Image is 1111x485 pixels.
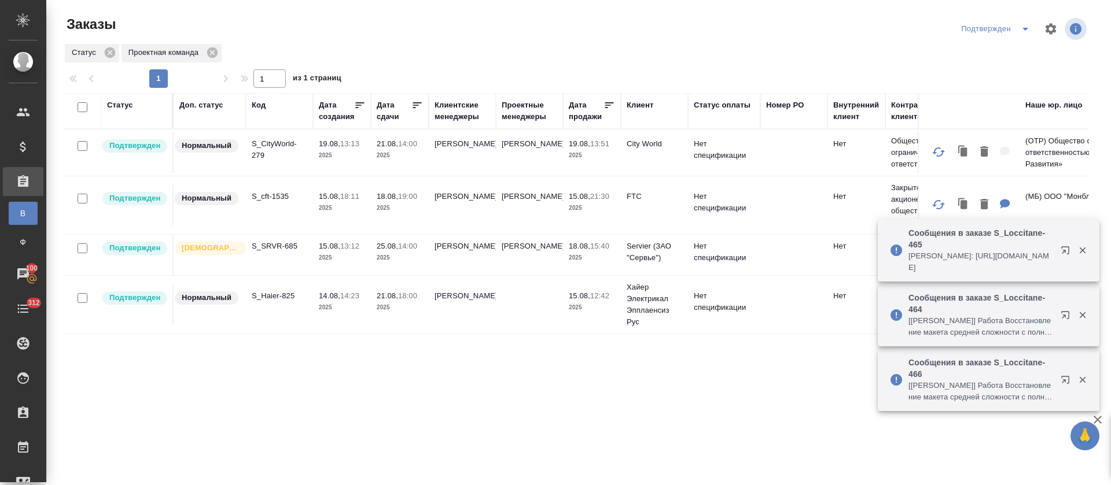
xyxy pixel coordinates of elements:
button: Обновить [925,138,952,166]
p: Сообщения в заказе S_Loccitane-464 [908,292,1053,315]
td: Нет спецификации [688,284,760,325]
p: 25.08, [377,242,398,250]
div: Проектные менеджеры [502,99,557,123]
div: Статус по умолчанию для стандартных заказов [174,290,240,306]
div: Дата создания [319,99,354,123]
div: Выставляет КМ после уточнения всех необходимых деталей и получения согласия клиента на запуск. С ... [101,191,167,206]
p: 2025 [569,202,615,214]
p: Подтвержден [109,192,160,204]
a: Ф [9,231,38,254]
p: 2025 [319,252,365,264]
td: [PERSON_NAME] [496,185,563,225]
p: [DEMOGRAPHIC_DATA] [182,242,240,254]
button: Клонировать [952,140,974,164]
div: Клиентские менеджеры [435,99,490,123]
p: 15.08, [569,192,590,201]
div: Выставляется автоматически для первых 3 заказов нового контактного лица. Особое внимание [174,240,240,256]
p: 2025 [319,302,365,313]
div: Статус по умолчанию для стандартных заказов [174,138,240,154]
p: Нет [833,138,880,150]
p: 18:00 [398,291,417,300]
button: Закрыть [1070,245,1094,256]
p: Закрытое акционерное общество «ЗОЛОТА... [891,182,947,228]
button: Закрыть [1070,310,1094,320]
button: Обновить [925,191,952,219]
div: Номер PO [766,99,804,111]
p: Общество с ограниченной ответственнос... [891,135,947,170]
p: 19.08, [569,139,590,148]
td: [PERSON_NAME] [496,235,563,275]
p: 15.08, [569,291,590,300]
p: S_Haier-825 [252,290,307,302]
td: Нет спецификации [688,185,760,225]
p: S_CityWorld-279 [252,138,307,161]
p: 14:00 [398,242,417,250]
p: 2025 [377,150,423,161]
p: Сообщения в заказе S_Loccitane-465 [908,227,1053,250]
button: Открыть в новой вкладке [1054,303,1081,331]
span: 312 [21,297,47,309]
div: Дата продажи [569,99,604,123]
a: 100 [3,260,43,288]
p: Подтвержден [109,292,160,303]
button: Удалить [974,140,994,164]
div: Код [252,99,266,111]
p: [PERSON_NAME]: [URL][DOMAIN_NAME] [908,250,1053,273]
p: 21:30 [590,192,609,201]
p: Нет [833,290,880,302]
p: [[PERSON_NAME]] Работа Восстановление макета средней сложности с полным соответствием оформлению ... [908,315,1053,338]
a: В [9,202,38,225]
p: Подтвержден [109,242,160,254]
p: 2025 [377,252,423,264]
p: 18.08, [377,192,398,201]
div: Наше юр. лицо [1025,99,1083,111]
div: Клиент [627,99,653,111]
span: Настроить таблицу [1037,15,1065,43]
td: [PERSON_NAME] [429,132,496,173]
span: В [14,208,32,219]
p: 14:00 [398,139,417,148]
p: 21.08, [377,139,398,148]
button: Открыть в новой вкладке [1054,368,1081,396]
div: Внутренний клиент [833,99,880,123]
p: Нормальный [182,192,231,204]
p: 2025 [569,302,615,313]
p: 18:11 [340,192,359,201]
span: Посмотреть информацию [1065,18,1089,40]
div: Выставляет КМ после уточнения всех необходимых деталей и получения согласия клиента на запуск. С ... [101,138,167,154]
td: [PERSON_NAME] [429,284,496,325]
p: S_cft-1535 [252,191,307,202]
div: Контрагент клиента [891,99,947,123]
p: S_SRVR-685 [252,240,307,252]
p: 21.08, [377,291,398,300]
p: 19:00 [398,192,417,201]
div: Дата сдачи [377,99,411,123]
p: 13:12 [340,242,359,250]
p: Проектная команда [128,47,203,58]
td: [PERSON_NAME] [496,132,563,173]
p: 2025 [377,202,423,214]
a: 312 [3,294,43,323]
p: Нормальный [182,140,231,151]
p: Нет [833,191,880,202]
button: Открыть в новой вкладке [1054,239,1081,266]
td: Нет спецификации [688,132,760,173]
p: [[PERSON_NAME]] Работа Восстановление макета средней сложности с полным соответствием оформлению ... [908,380,1053,403]
div: Статус [107,99,133,111]
p: 18.08, [569,242,590,250]
p: 2025 [569,150,615,161]
div: Проектная команда [122,44,222,62]
div: Статус оплаты [694,99,751,111]
p: 13:13 [340,139,359,148]
p: 2025 [569,252,615,264]
p: Статус [72,47,100,58]
div: Выставляет КМ после уточнения всех необходимых деталей и получения согласия клиента на запуск. С ... [101,290,167,306]
p: 2025 [319,202,365,214]
p: 12:42 [590,291,609,300]
p: 15.08, [319,242,340,250]
p: Нет [833,240,880,252]
div: split button [958,20,1037,38]
p: 14.08, [319,291,340,300]
p: FTC [627,191,682,202]
p: 15:40 [590,242,609,250]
